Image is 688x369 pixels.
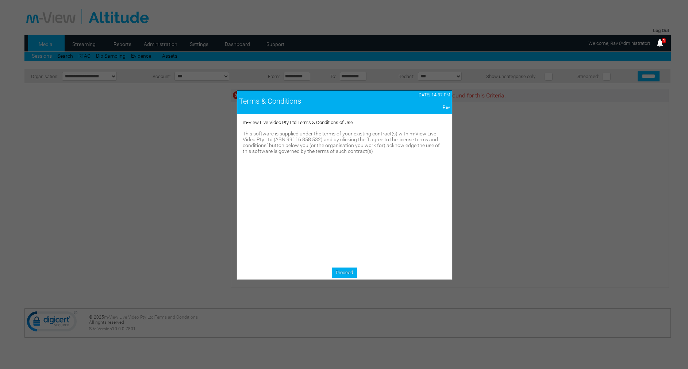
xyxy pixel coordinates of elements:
[239,97,374,105] div: Terms & Conditions
[376,103,452,112] td: Rav
[376,91,452,99] td: [DATE] 14:37 PM
[243,131,440,154] span: This software is supplied under the terms of your existing contract(s) with m-View Live Video Pty...
[656,39,664,47] img: bell25.png
[662,38,666,43] span: 1
[243,120,353,125] span: m-View Live Video Pty Ltd Terms & Conditions of Use
[332,268,357,278] a: Proceed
